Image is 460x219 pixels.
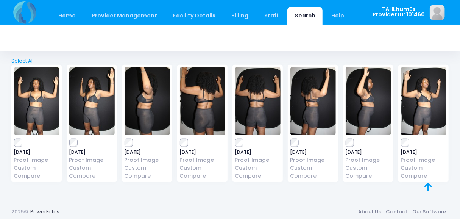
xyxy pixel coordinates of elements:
[346,156,391,164] a: Proof Image
[410,205,449,219] a: Our Software
[235,150,281,155] span: [DATE]
[14,150,59,155] span: [DATE]
[125,150,170,155] span: [DATE]
[14,67,59,135] img: image
[401,67,446,135] img: image
[356,205,384,219] a: About Us
[290,150,336,155] span: [DATE]
[235,156,281,164] a: Proof Image
[373,6,425,17] span: TAHLhumEs Provider ID: 101460
[235,164,281,180] a: Custom Compare
[346,67,391,135] img: image
[290,156,336,164] a: Proof Image
[287,7,323,25] a: Search
[166,7,223,25] a: Facility Details
[430,5,445,20] img: image
[11,208,28,215] span: 2025©
[69,164,115,180] a: Custom Compare
[125,67,170,135] img: image
[180,150,225,155] span: [DATE]
[9,57,451,65] a: Select All
[290,164,336,180] a: Custom Compare
[346,164,391,180] a: Custom Compare
[180,67,225,135] img: image
[401,164,446,180] a: Custom Compare
[401,150,446,155] span: [DATE]
[324,7,352,25] a: Help
[69,150,115,155] span: [DATE]
[401,156,446,164] a: Proof Image
[51,7,83,25] a: Home
[125,164,170,180] a: Custom Compare
[180,164,225,180] a: Custom Compare
[125,156,170,164] a: Proof Image
[290,67,336,135] img: image
[180,156,225,164] a: Proof Image
[14,164,59,180] a: Custom Compare
[224,7,256,25] a: Billing
[346,150,391,155] span: [DATE]
[84,7,164,25] a: Provider Management
[14,156,59,164] a: Proof Image
[257,7,286,25] a: Staff
[69,67,115,135] img: image
[384,205,410,219] a: Contact
[235,67,281,135] img: image
[69,156,115,164] a: Proof Image
[30,208,59,215] a: PowerFotos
